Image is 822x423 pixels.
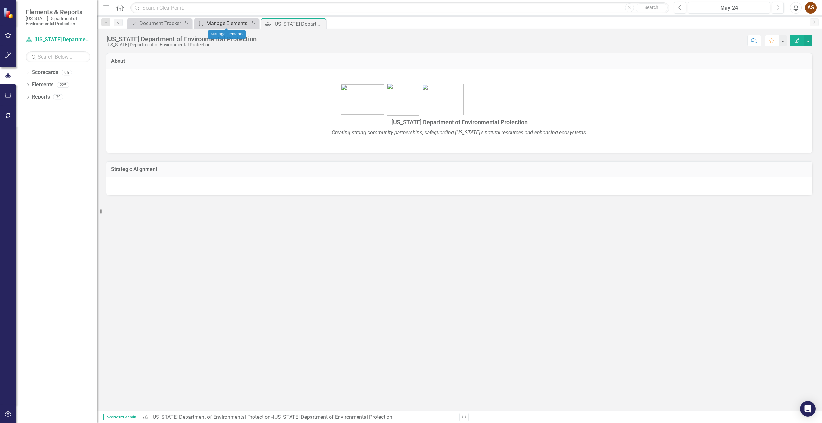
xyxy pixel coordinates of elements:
[387,83,419,116] img: FL-DEP-LOGO-color-sam%20v4.jpg
[208,30,246,39] div: Manage Elements
[196,19,249,27] a: Manage Elements
[57,82,69,88] div: 225
[106,35,257,42] div: [US_STATE] Department of Environmental Protection
[26,51,90,62] input: Search Below...
[26,36,90,43] a: [US_STATE] Department of Environmental Protection
[273,414,392,420] div: [US_STATE] Department of Environmental Protection
[273,20,324,28] div: [US_STATE] Department of Environmental Protection
[130,2,669,14] input: Search ClearPoint...
[129,19,182,27] a: Document Tracker
[206,19,249,27] div: Manage Elements
[106,42,257,47] div: [US_STATE] Department of Environmental Protection
[391,119,528,126] span: [US_STATE] Department of Environmental Protection
[111,166,808,172] h3: Strategic Alignment
[26,8,90,16] span: Elements & Reports
[690,4,768,12] div: May-24
[142,414,454,421] div: »
[805,2,817,14] button: AS
[151,414,271,420] a: [US_STATE] Department of Environmental Protection
[645,5,658,10] span: Search
[32,93,50,101] a: Reports
[341,84,384,115] img: bhsp1.png
[103,414,139,420] span: Scorecard Admin
[139,19,182,27] div: Document Tracker
[111,58,808,64] h3: About
[62,70,72,75] div: 95
[32,81,53,89] a: Elements
[53,94,63,100] div: 39
[636,3,668,12] button: Search
[32,69,58,76] a: Scorecards
[688,2,770,14] button: May-24
[800,401,816,417] div: Open Intercom Messenger
[332,129,587,136] em: Creating strong community partnerships, safeguarding [US_STATE]'s natural resources and enhancing...
[26,16,90,26] small: [US_STATE] Department of Environmental Protection
[422,84,464,115] img: bird1.png
[3,7,14,19] img: ClearPoint Strategy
